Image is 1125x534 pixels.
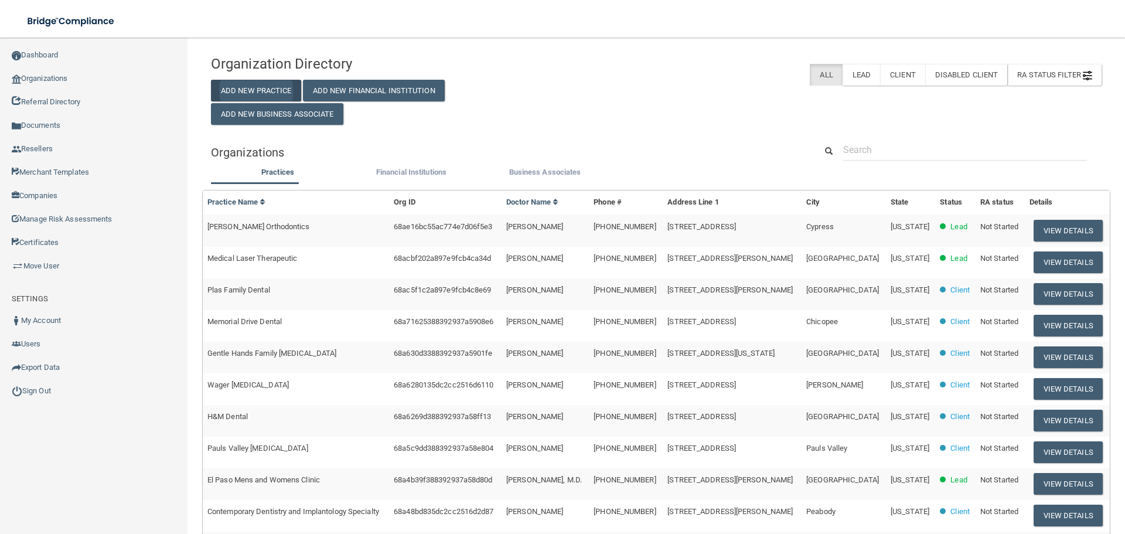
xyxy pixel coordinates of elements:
span: Not Started [980,349,1018,358]
th: RA status [976,191,1025,215]
label: Disabled Client [925,64,1008,86]
input: Search [843,139,1087,161]
span: H&M Dental [207,412,248,421]
span: Not Started [980,222,1018,231]
button: View Details [1034,378,1103,400]
span: Peabody [806,507,836,516]
button: Add New Financial Institution [303,80,445,101]
span: [STREET_ADDRESS][US_STATE] [667,349,775,358]
span: Not Started [980,254,1018,263]
span: [PERSON_NAME] [806,380,863,389]
span: 68ae16bc55ac774e7d06f5e3 [394,222,492,231]
span: [US_STATE] [891,507,929,516]
img: icon-export.b9366987.png [12,363,21,372]
span: Plas Family Dental [207,285,270,294]
h4: Organization Directory [211,56,496,72]
span: Wager [MEDICAL_DATA] [207,380,289,389]
th: Details [1025,191,1110,215]
button: View Details [1034,505,1103,526]
span: [GEOGRAPHIC_DATA] [806,349,879,358]
th: Status [935,191,976,215]
img: icon-users.e205127d.png [12,339,21,349]
p: Client [950,283,970,297]
button: Add New Business Associate [211,103,343,125]
h5: Organizations [211,146,799,159]
span: Practices [261,168,294,176]
p: Client [950,410,970,424]
img: ic_reseller.de258add.png [12,145,21,154]
label: Business Associates [484,165,606,179]
button: View Details [1034,410,1103,431]
th: State [886,191,935,215]
span: Not Started [980,444,1018,453]
th: City [802,191,886,215]
span: [GEOGRAPHIC_DATA] [806,475,879,484]
span: [PHONE_NUMBER] [594,317,656,326]
span: Business Associates [509,168,581,176]
span: Financial Institutions [376,168,446,176]
span: [STREET_ADDRESS] [667,444,736,453]
span: [STREET_ADDRESS] [667,380,736,389]
span: [US_STATE] [891,475,929,484]
span: [PERSON_NAME] [506,349,563,358]
th: Phone # [589,191,663,215]
li: Business Associate [478,165,612,182]
button: View Details [1034,315,1103,336]
span: Gentle Hands Family [MEDICAL_DATA] [207,349,336,358]
span: [STREET_ADDRESS][PERSON_NAME] [667,475,793,484]
span: Memorial Drive Dental [207,317,282,326]
span: [STREET_ADDRESS][PERSON_NAME] [667,285,793,294]
p: Lead [950,220,967,234]
label: Financial Institutions [350,165,472,179]
img: briefcase.64adab9b.png [12,260,23,272]
button: View Details [1034,346,1103,368]
iframe: Drift Widget Chat Controller [922,451,1111,498]
li: Practices [211,165,345,182]
span: [STREET_ADDRESS][PERSON_NAME] [667,254,793,263]
span: [PHONE_NUMBER] [594,444,656,453]
span: [PHONE_NUMBER] [594,222,656,231]
span: Cypress [806,222,834,231]
span: [US_STATE] [891,285,929,294]
span: [PERSON_NAME] [506,222,563,231]
span: Pauls Valley [MEDICAL_DATA] [207,444,308,453]
span: 68a71625388392937a5908e6 [394,317,493,326]
span: [PHONE_NUMBER] [594,254,656,263]
span: [PERSON_NAME] [506,254,563,263]
button: View Details [1034,283,1103,305]
img: organization-icon.f8decf85.png [12,74,21,84]
img: bridge_compliance_login_screen.278c3ca4.svg [18,9,125,33]
span: [PHONE_NUMBER] [594,380,656,389]
span: El Paso Mens and Womens Clinic [207,475,320,484]
label: SETTINGS [12,292,48,306]
p: Client [950,441,970,455]
span: [US_STATE] [891,222,929,231]
span: [US_STATE] [891,444,929,453]
span: [PERSON_NAME], M.D. [506,475,582,484]
span: Pauls Valley [806,444,847,453]
span: [US_STATE] [891,317,929,326]
span: 68a6280135dc2cc2516d6110 [394,380,493,389]
img: icon-documents.8dae5593.png [12,121,21,131]
span: [STREET_ADDRESS][PERSON_NAME] [667,507,793,516]
span: Contemporary Dentistry and Implantology Specialty [207,507,379,516]
span: Not Started [980,507,1018,516]
span: [STREET_ADDRESS] [667,222,736,231]
button: Add New Practice [211,80,301,101]
img: ic_power_dark.7ecde6b1.png [12,386,22,396]
span: [US_STATE] [891,254,929,263]
span: [PERSON_NAME] [506,444,563,453]
span: [PHONE_NUMBER] [594,507,656,516]
span: Chicopee [806,317,838,326]
span: 68ac5f1c2a897e9fcb4c8e69 [394,285,491,294]
button: View Details [1034,220,1103,242]
span: [PERSON_NAME] [506,285,563,294]
span: 68acbf202a897e9fcb4ca34d [394,254,491,263]
span: [GEOGRAPHIC_DATA] [806,412,879,421]
span: Not Started [980,285,1018,294]
span: Medical Laser Therapeutic [207,254,298,263]
span: [PHONE_NUMBER] [594,475,656,484]
span: [STREET_ADDRESS] [667,412,736,421]
p: Lead [950,251,967,266]
span: [PHONE_NUMBER] [594,349,656,358]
